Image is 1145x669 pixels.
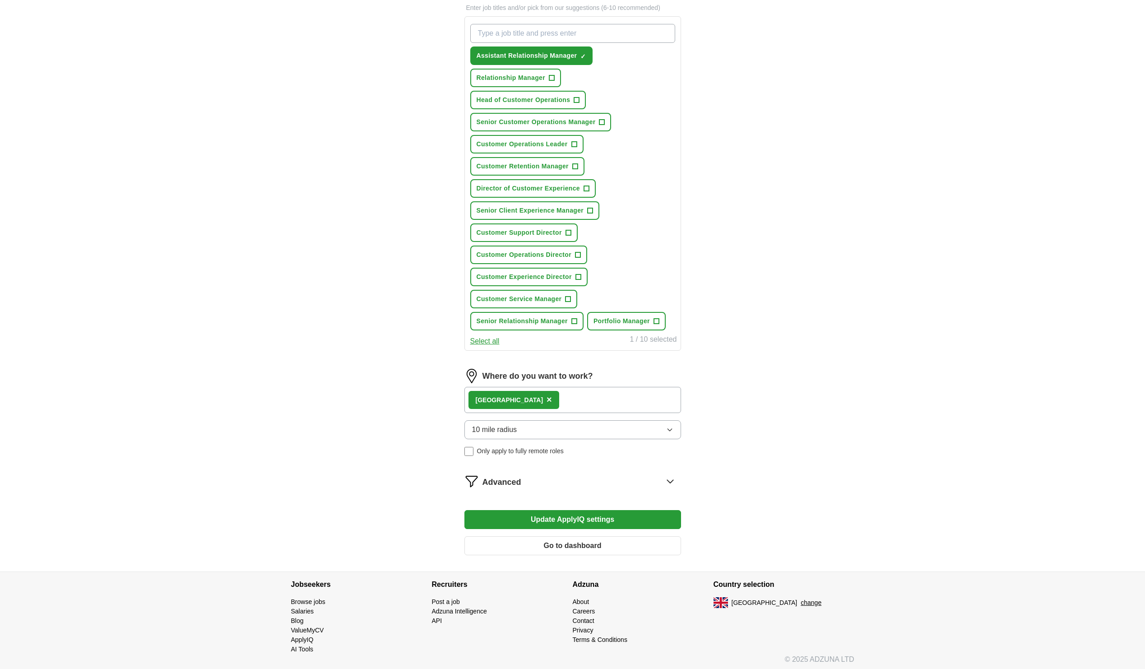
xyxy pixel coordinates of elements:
[470,113,612,131] button: Senior Customer Operations Manager
[464,536,681,555] button: Go to dashboard
[477,294,562,304] span: Customer Service Manager
[470,290,578,308] button: Customer Service Manager
[470,336,500,347] button: Select all
[464,3,681,13] p: Enter job titles and/or pick from our suggestions (6-10 recommended)
[477,73,545,83] span: Relationship Manager
[432,598,460,605] a: Post a job
[593,316,650,326] span: Portfolio Manager
[432,617,442,624] a: API
[573,636,627,643] a: Terms & Conditions
[573,598,589,605] a: About
[291,646,314,653] a: AI Tools
[291,617,304,624] a: Blog
[464,474,479,488] img: filter
[470,268,588,286] button: Customer Experience Director
[470,179,596,198] button: Director of Customer Experience
[291,636,314,643] a: ApplyIQ
[464,510,681,529] button: Update ApplyIQ settings
[547,393,552,407] button: ×
[291,598,325,605] a: Browse jobs
[587,312,666,330] button: Portfolio Manager
[573,627,593,634] a: Privacy
[477,316,568,326] span: Senior Relationship Manager
[477,206,584,215] span: Senior Client Experience Manager
[477,446,564,456] span: Only apply to fully remote roles
[470,157,584,176] button: Customer Retention Manager
[477,228,562,237] span: Customer Support Director
[464,420,681,439] button: 10 mile radius
[732,598,797,608] span: [GEOGRAPHIC_DATA]
[470,135,584,153] button: Customer Operations Leader
[477,95,570,105] span: Head of Customer Operations
[432,608,487,615] a: Adzuna Intelligence
[470,69,561,87] button: Relationship Manager
[470,91,586,109] button: Head of Customer Operations
[470,201,600,220] button: Senior Client Experience Manager
[801,598,821,608] button: change
[580,53,586,60] span: ✓
[477,117,596,127] span: Senior Customer Operations Manager
[470,312,584,330] button: Senior Relationship Manager
[470,24,675,43] input: Type a job title and press enter
[291,608,314,615] a: Salaries
[477,184,580,193] span: Director of Customer Experience
[630,334,677,347] div: 1 / 10 selected
[477,272,572,282] span: Customer Experience Director
[714,572,854,597] h4: Country selection
[470,223,578,242] button: Customer Support Director
[470,46,593,65] button: Assistant Relationship Manager✓
[573,617,594,624] a: Contact
[477,162,569,171] span: Customer Retention Manager
[464,447,473,456] input: Only apply to fully remote roles
[291,627,324,634] a: ValueMyCV
[464,369,479,383] img: location.png
[477,139,568,149] span: Customer Operations Leader
[482,476,521,488] span: Advanced
[477,250,572,260] span: Customer Operations Director
[472,424,517,435] span: 10 mile radius
[482,370,593,382] label: Where do you want to work?
[477,51,577,60] span: Assistant Relationship Manager
[547,395,552,404] span: ×
[573,608,595,615] a: Careers
[476,395,543,405] div: [GEOGRAPHIC_DATA]
[714,597,728,608] img: UK flag
[470,246,588,264] button: Customer Operations Director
